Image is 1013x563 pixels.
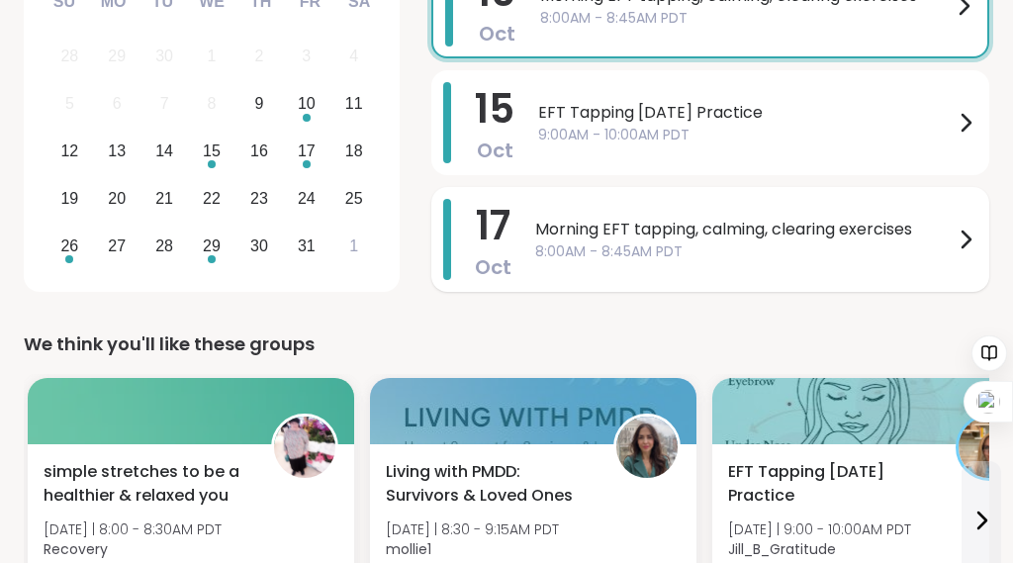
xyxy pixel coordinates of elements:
[108,185,126,212] div: 20
[96,83,138,126] div: Not available Monday, October 6th, 2025
[155,43,173,69] div: 30
[285,177,327,220] div: Choose Friday, October 24th, 2025
[386,539,431,559] b: mollie1
[203,185,221,212] div: 22
[332,131,375,173] div: Choose Saturday, October 18th, 2025
[108,233,126,259] div: 27
[191,131,233,173] div: Choose Wednesday, October 15th, 2025
[24,330,989,358] div: We think you'll like these groups
[349,43,358,69] div: 4
[108,43,126,69] div: 29
[476,198,510,253] span: 17
[238,83,281,126] div: Choose Thursday, October 9th, 2025
[254,90,263,117] div: 9
[538,101,954,125] span: EFT Tapping [DATE] Practice
[191,83,233,126] div: Not available Wednesday, October 8th, 2025
[143,36,186,78] div: Not available Tuesday, September 30th, 2025
[44,519,222,539] span: [DATE] | 8:00 - 8:30AM PDT
[48,131,91,173] div: Choose Sunday, October 12th, 2025
[285,131,327,173] div: Choose Friday, October 17th, 2025
[155,138,173,164] div: 14
[332,177,375,220] div: Choose Saturday, October 25th, 2025
[616,417,678,478] img: mollie1
[160,90,169,117] div: 7
[155,233,173,259] div: 28
[538,125,954,145] span: 9:00AM - 10:00AM PDT
[143,131,186,173] div: Choose Tuesday, October 14th, 2025
[386,519,559,539] span: [DATE] | 8:30 - 9:15AM PDT
[298,90,316,117] div: 10
[728,519,911,539] span: [DATE] | 9:00 - 10:00AM PDT
[208,43,217,69] div: 1
[540,8,952,29] span: 8:00AM - 8:45AM PDT
[285,225,327,267] div: Choose Friday, October 31st, 2025
[48,225,91,267] div: Choose Sunday, October 26th, 2025
[332,83,375,126] div: Choose Saturday, October 11th, 2025
[191,225,233,267] div: Choose Wednesday, October 29th, 2025
[250,138,268,164] div: 16
[44,460,249,508] span: simple stretches to be a healthier & relaxed you
[298,138,316,164] div: 17
[535,218,954,241] span: Morning EFT tapping, calming, clearing exercises
[332,36,375,78] div: Not available Saturday, October 4th, 2025
[298,233,316,259] div: 31
[48,177,91,220] div: Choose Sunday, October 19th, 2025
[60,138,78,164] div: 12
[274,417,335,478] img: Recovery
[203,233,221,259] div: 29
[143,225,186,267] div: Choose Tuesday, October 28th, 2025
[345,138,363,164] div: 18
[298,185,316,212] div: 24
[250,185,268,212] div: 23
[254,43,263,69] div: 2
[238,225,281,267] div: Choose Thursday, October 30th, 2025
[285,36,327,78] div: Not available Friday, October 3rd, 2025
[349,233,358,259] div: 1
[96,36,138,78] div: Not available Monday, September 29th, 2025
[113,90,122,117] div: 6
[332,225,375,267] div: Choose Saturday, November 1st, 2025
[479,20,515,47] span: Oct
[143,83,186,126] div: Not available Tuesday, October 7th, 2025
[108,138,126,164] div: 13
[60,233,78,259] div: 26
[96,177,138,220] div: Choose Monday, October 20th, 2025
[96,131,138,173] div: Choose Monday, October 13th, 2025
[203,138,221,164] div: 15
[386,460,592,508] span: Living with PMDD: Survivors & Loved Ones
[48,36,91,78] div: Not available Sunday, September 28th, 2025
[475,81,514,137] span: 15
[143,177,186,220] div: Choose Tuesday, October 21st, 2025
[728,460,934,508] span: EFT Tapping [DATE] Practice
[238,177,281,220] div: Choose Thursday, October 23rd, 2025
[48,83,91,126] div: Not available Sunday, October 5th, 2025
[477,137,513,164] span: Oct
[345,90,363,117] div: 11
[238,36,281,78] div: Not available Thursday, October 2nd, 2025
[728,539,836,559] b: Jill_B_Gratitude
[65,90,74,117] div: 5
[535,241,954,262] span: 8:00AM - 8:45AM PDT
[238,131,281,173] div: Choose Thursday, October 16th, 2025
[46,33,377,269] div: month 2025-10
[191,36,233,78] div: Not available Wednesday, October 1st, 2025
[475,253,511,281] span: Oct
[208,90,217,117] div: 8
[60,43,78,69] div: 28
[60,185,78,212] div: 19
[44,539,108,559] b: Recovery
[250,233,268,259] div: 30
[155,185,173,212] div: 21
[302,43,311,69] div: 3
[345,185,363,212] div: 25
[96,225,138,267] div: Choose Monday, October 27th, 2025
[191,177,233,220] div: Choose Wednesday, October 22nd, 2025
[285,83,327,126] div: Choose Friday, October 10th, 2025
